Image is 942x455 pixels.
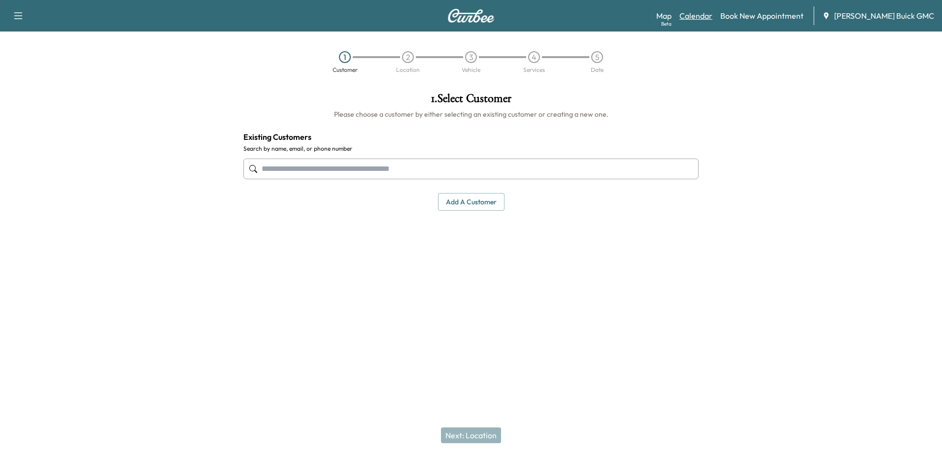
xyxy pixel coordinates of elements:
div: 4 [528,51,540,63]
img: Curbee Logo [447,9,495,23]
div: 2 [402,51,414,63]
button: Add a customer [438,193,505,211]
h4: Existing Customers [243,131,699,143]
div: Beta [661,20,672,28]
div: Location [396,67,420,73]
div: Customer [333,67,358,73]
div: 5 [591,51,603,63]
div: 3 [465,51,477,63]
div: 1 [339,51,351,63]
div: Date [591,67,604,73]
span: [PERSON_NAME] Buick GMC [834,10,934,22]
div: Vehicle [462,67,480,73]
a: Calendar [679,10,712,22]
h6: Please choose a customer by either selecting an existing customer or creating a new one. [243,109,699,119]
a: MapBeta [656,10,672,22]
a: Book New Appointment [720,10,804,22]
label: Search by name, email, or phone number [243,145,699,153]
h1: 1 . Select Customer [243,93,699,109]
div: Services [523,67,545,73]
